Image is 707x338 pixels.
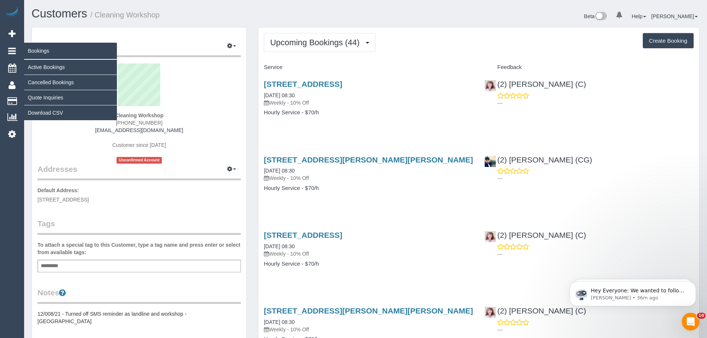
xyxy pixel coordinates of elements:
[264,99,473,106] p: Weekly - 10% Off
[484,64,694,70] h4: Feedback
[95,127,183,133] a: [EMAIL_ADDRESS][DOMAIN_NAME]
[632,13,646,19] a: Help
[91,11,160,19] small: / Cleaning Workshop
[24,59,117,121] ul: Bookings
[497,326,694,334] p: ---
[264,168,295,174] a: [DATE] 08:30
[117,157,162,163] span: Unconfirmed Account
[264,250,473,257] p: Weekly - 10% Off
[32,7,87,20] a: Customers
[264,64,473,70] h4: Service
[595,12,607,22] img: New interface
[115,112,163,118] strong: Cleaning Workshop
[24,105,117,120] a: Download CSV
[32,29,128,35] p: Message from Ellie, sent 36m ago
[559,266,707,318] iframe: Intercom notifications message
[682,313,700,331] iframe: Intercom live chat
[485,307,496,318] img: (2) Kerry Welfare (C)
[24,75,117,90] a: Cancelled Bookings
[37,187,79,194] label: Default Address:
[24,90,117,105] a: Quote Inquiries
[264,185,473,191] h4: Hourly Service - $70/h
[484,306,586,315] a: (2) [PERSON_NAME] (C)
[264,326,473,333] p: Weekly - 10% Off
[497,175,694,182] p: ---
[264,174,473,182] p: Weekly - 10% Off
[264,261,473,267] h4: Hourly Service - $70/h
[485,156,496,167] img: (2) Syed Razvi (CG)
[32,22,127,101] span: Hey Everyone: We wanted to follow up and let you know we have been closely monitoring the account...
[584,13,607,19] a: Beta
[264,243,295,249] a: [DATE] 08:30
[37,287,241,304] legend: Notes
[37,197,89,203] span: [STREET_ADDRESS]
[643,33,694,49] button: Create Booking
[697,313,706,319] span: 10
[264,92,295,98] a: [DATE] 08:30
[4,7,19,18] img: Automaid Logo
[484,231,586,239] a: (2) [PERSON_NAME] (C)
[37,40,241,57] legend: Customer Info
[484,80,586,88] a: (2) [PERSON_NAME] (C)
[264,319,295,325] a: [DATE] 08:30
[112,142,166,148] span: Customer since [DATE]
[37,310,241,325] pre: 12/008/21 - Turned off SMS reminder as landline and workshop - [GEOGRAPHIC_DATA]
[37,218,241,235] legend: Tags
[485,80,496,91] img: (2) Kerry Welfare (C)
[497,99,694,107] p: ---
[651,13,698,19] a: [PERSON_NAME]
[485,231,496,242] img: (2) Kerry Welfare (C)
[264,80,342,88] a: [STREET_ADDRESS]
[37,241,241,256] label: To attach a special tag to this Customer, type a tag name and press enter or select from availabl...
[497,250,694,258] p: ---
[264,155,473,164] a: [STREET_ADDRESS][PERSON_NAME][PERSON_NAME]
[264,231,342,239] a: [STREET_ADDRESS]
[264,33,376,52] button: Upcoming Bookings (44)
[270,38,363,47] span: Upcoming Bookings (44)
[264,109,473,116] h4: Hourly Service - $70/h
[484,155,592,164] a: (2) [PERSON_NAME] (CG)
[264,306,473,315] a: [STREET_ADDRESS][PERSON_NAME][PERSON_NAME]
[116,120,163,126] span: [PHONE_NUMBER]
[24,60,117,75] a: Active Bookings
[24,42,117,59] span: Bookings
